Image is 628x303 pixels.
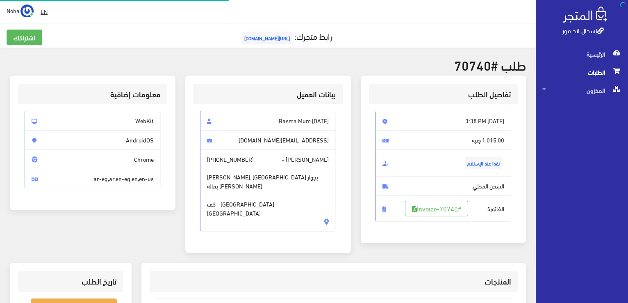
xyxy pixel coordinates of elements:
span: AndroidOS [25,130,161,150]
h3: تاريخ الطلب [25,278,117,285]
span: الطلبات [542,63,621,81]
a: المخزون [536,81,628,99]
iframe: Drift Widget Chat Controller [10,247,41,278]
a: اشتراكك [7,30,42,45]
a: الطلبات [536,63,628,81]
img: ... [20,5,34,18]
span: [PHONE_NUMBER] [207,155,254,164]
h3: تفاصيل الطلب [375,90,512,98]
h3: معلومات إضافية [25,90,161,98]
h3: بيانات العميل [200,90,336,98]
span: [EMAIL_ADDRESS][DOMAIN_NAME] [200,130,336,150]
span: الشحن المحلي [375,176,512,196]
a: إسدال اند مور [562,24,604,36]
a: الرئيسية [536,45,628,63]
a: رابط متجرك:[URL][DOMAIN_NAME] [240,28,332,44]
span: [PERSON_NAME]. [GEOGRAPHIC_DATA] بجوار بقاله [PERSON_NAME] كف - [GEOGRAPHIC_DATA], [GEOGRAPHIC_DATA] [207,164,329,218]
a: #Invoice-70740 [405,201,468,216]
a: EN [37,4,51,19]
span: [URL][DOMAIN_NAME] [242,32,292,44]
span: [PERSON_NAME] - [200,149,336,232]
span: [DATE] 3:38 PM [375,111,512,131]
span: المخزون [542,81,621,99]
h3: المنتجات [156,278,511,285]
a: ... Noha [7,4,34,17]
img: . [563,7,607,23]
u: EN [41,6,48,16]
span: الرئيسية [542,45,621,63]
span: Basma Mum [DATE] [200,111,336,131]
span: الفاتورة [375,195,512,222]
span: Noha [7,5,19,16]
h2: طلب #70740 [10,57,526,72]
span: WebKit [25,111,161,131]
span: ar-eg,ar,en-eg,en,en-us [25,169,161,188]
span: Chrome [25,149,161,169]
span: 1,015.00 جنيه [375,130,512,150]
span: نقدا عند الإستلام [465,157,502,169]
